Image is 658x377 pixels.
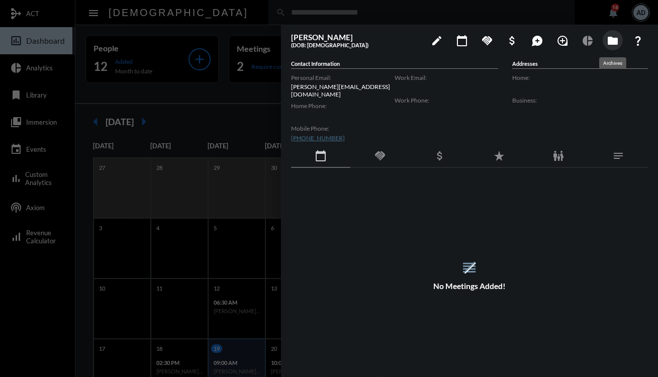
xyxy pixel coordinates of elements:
[291,83,395,98] p: [PERSON_NAME][EMAIL_ADDRESS][DOMAIN_NAME]
[374,150,386,162] mat-icon: handshake
[603,30,623,50] button: Archives
[612,150,624,162] mat-icon: notes
[481,35,493,47] mat-icon: handshake
[477,30,497,50] button: Add Commitment
[452,30,472,50] button: Add meeting
[578,30,598,50] button: Data Capturing Calculator
[395,74,498,81] label: Work Email:
[527,30,547,50] button: Add Mention
[315,150,327,162] mat-icon: calendar_today
[607,35,619,47] mat-icon: folder
[291,102,395,110] label: Home Phone:
[512,60,648,69] h5: Addresses
[632,35,644,47] mat-icon: question_mark
[291,134,345,142] a: [PHONE_NUMBER]
[493,150,505,162] mat-icon: star_rate
[628,30,648,50] button: What If?
[461,259,478,276] mat-icon: reorder
[552,150,565,162] mat-icon: family_restroom
[431,35,443,47] mat-icon: edit
[395,97,498,104] label: Work Phone:
[512,74,648,81] label: Home:
[502,30,522,50] button: Add Business
[506,35,518,47] mat-icon: attach_money
[291,281,648,291] h5: No Meetings Added!
[427,30,447,50] button: edit person
[556,35,569,47] mat-icon: loupe
[291,33,422,42] h3: [PERSON_NAME]
[599,57,626,69] div: Archives
[531,35,543,47] mat-icon: maps_ugc
[582,35,594,47] mat-icon: pie_chart
[291,60,498,69] h5: Contact Information
[456,35,468,47] mat-icon: calendar_today
[434,150,446,162] mat-icon: attach_money
[291,125,395,132] label: Mobile Phone:
[552,30,573,50] button: Add Introduction
[512,97,648,104] label: Business:
[291,42,422,48] h5: (DOB: [DEMOGRAPHIC_DATA])
[291,74,395,81] label: Personal Email:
